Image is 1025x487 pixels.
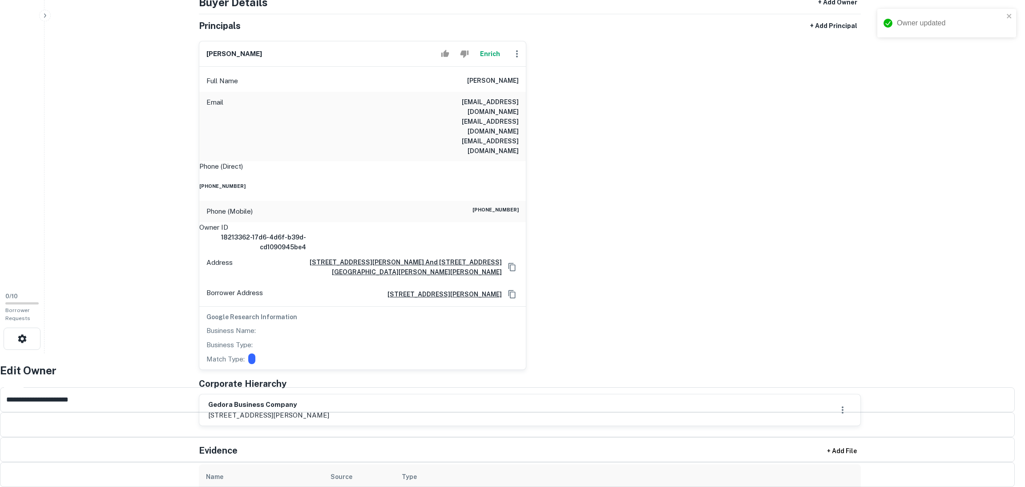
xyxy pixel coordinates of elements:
[206,97,223,156] p: Email
[199,222,526,233] p: Owner ID
[807,18,861,34] button: + Add Principal
[505,260,519,274] button: Copy Address
[981,416,1025,459] iframe: Chat Widget
[472,206,519,217] h6: [PHONE_NUMBER]
[199,377,287,390] h5: Corporate Hierarchy
[236,257,502,277] h6: [STREET_ADDRESS][PERSON_NAME] And [STREET_ADDRESS][GEOGRAPHIC_DATA][PERSON_NAME][PERSON_NAME]
[1006,12,1013,21] button: close
[206,206,253,217] p: Phone (Mobile)
[206,257,233,277] p: Address
[897,18,1004,28] div: Owner updated
[199,232,306,252] h6: 18213362-17d6-4d6f-b39d-cd1090945be4
[206,354,245,365] p: Match Type:
[505,288,519,301] button: Copy Address
[456,45,472,63] button: Reject
[206,76,238,86] p: Full Name
[206,325,256,336] p: Business Name:
[476,45,504,63] button: Enrich
[206,288,263,301] p: Borrower Address
[206,312,519,322] h6: Google Research Information
[380,289,502,299] h6: [STREET_ADDRESS][PERSON_NAME]
[412,97,519,156] h6: [EMAIL_ADDRESS][DOMAIN_NAME] [EMAIL_ADDRESS][DOMAIN_NAME] [EMAIL_ADDRESS][DOMAIN_NAME]
[5,293,18,300] span: 0 / 10
[199,161,243,172] p: Phone (Direct)
[206,49,262,59] h6: [PERSON_NAME]
[5,307,30,321] span: Borrower Requests
[206,340,253,350] p: Business Type:
[199,19,241,32] h5: Principals
[467,76,519,86] h6: [PERSON_NAME]
[437,45,453,63] button: Accept
[199,183,526,190] h6: [PHONE_NUMBER]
